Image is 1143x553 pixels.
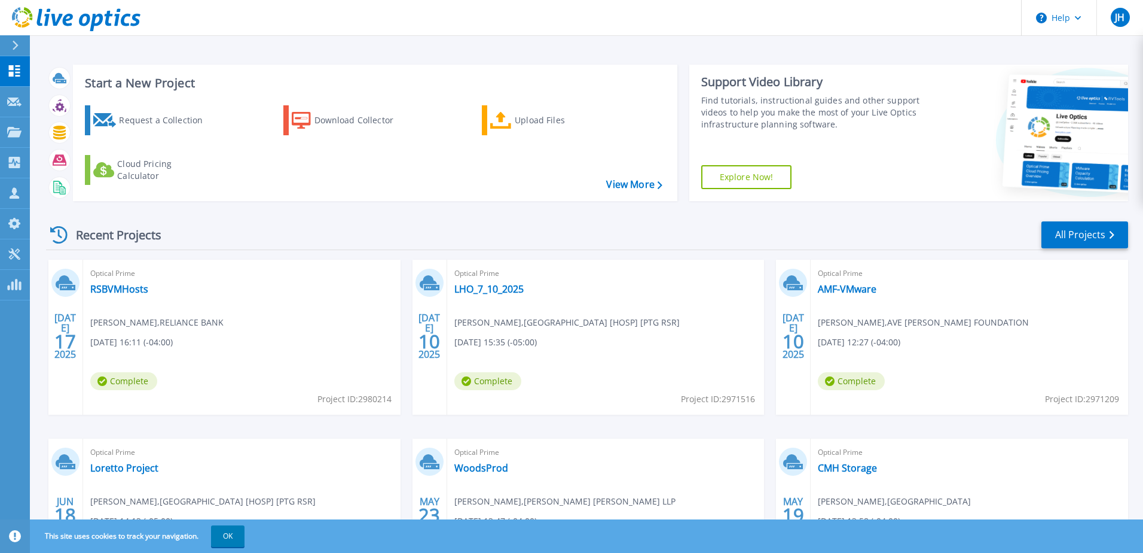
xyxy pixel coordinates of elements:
span: [PERSON_NAME] , [GEOGRAPHIC_DATA] [HOSP] [PTG RSR] [454,316,680,329]
span: Complete [454,372,521,390]
span: JH [1115,13,1124,22]
div: Request a Collection [119,108,215,132]
span: Project ID: 2971516 [681,393,755,406]
a: WoodsProd [454,462,508,474]
span: Project ID: 2980214 [317,393,392,406]
span: 18 [54,510,76,520]
span: [DATE] 14:13 (-05:00) [90,515,173,528]
span: [DATE] 15:35 (-05:00) [454,336,537,349]
span: This site uses cookies to track your navigation. [33,525,245,547]
div: JUN 2025 [54,493,77,537]
span: 10 [418,336,440,347]
a: Upload Files [482,105,615,135]
span: [PERSON_NAME] , [GEOGRAPHIC_DATA] [HOSP] [PTG RSR] [90,495,316,508]
div: Download Collector [314,108,410,132]
span: [DATE] 13:47 (-04:00) [454,515,537,528]
span: 19 [783,510,804,520]
h3: Start a New Project [85,77,662,90]
div: MAY 2025 [782,493,805,537]
a: RSBVMHosts [90,283,148,295]
span: Optical Prime [90,446,393,459]
a: AMF-VMware [818,283,876,295]
span: Complete [90,372,157,390]
span: Optical Prime [454,267,757,280]
span: [PERSON_NAME] , RELIANCE BANK [90,316,224,329]
span: Optical Prime [90,267,393,280]
span: [PERSON_NAME] , AVE [PERSON_NAME] FOUNDATION [818,316,1029,329]
span: [PERSON_NAME] , [GEOGRAPHIC_DATA] [818,495,971,508]
a: Download Collector [283,105,417,135]
span: Complete [818,372,885,390]
a: Cloud Pricing Calculator [85,155,218,185]
span: [DATE] 13:58 (-04:00) [818,515,900,528]
div: [DATE] 2025 [54,314,77,358]
span: Optical Prime [818,446,1121,459]
span: Optical Prime [818,267,1121,280]
a: View More [606,179,662,190]
div: Support Video Library [701,74,925,90]
a: Explore Now! [701,165,792,189]
span: Optical Prime [454,446,757,459]
span: [DATE] 16:11 (-04:00) [90,336,173,349]
span: [PERSON_NAME] , [PERSON_NAME] [PERSON_NAME] LLP [454,495,676,508]
a: Loretto Project [90,462,158,474]
a: LHO_7_10_2025 [454,283,524,295]
div: MAY 2025 [418,493,441,537]
span: 10 [783,336,804,347]
a: Request a Collection [85,105,218,135]
button: OK [211,525,245,547]
div: Recent Projects [46,220,178,250]
span: 23 [418,510,440,520]
div: [DATE] 2025 [782,314,805,358]
div: [DATE] 2025 [418,314,441,358]
span: Project ID: 2971209 [1045,393,1119,406]
div: Upload Files [515,108,610,132]
span: 17 [54,336,76,347]
div: Find tutorials, instructional guides and other support videos to help you make the most of your L... [701,95,925,130]
a: CMH Storage [818,462,877,474]
a: All Projects [1041,221,1128,248]
div: Cloud Pricing Calculator [117,158,213,182]
span: [DATE] 12:27 (-04:00) [818,336,900,349]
